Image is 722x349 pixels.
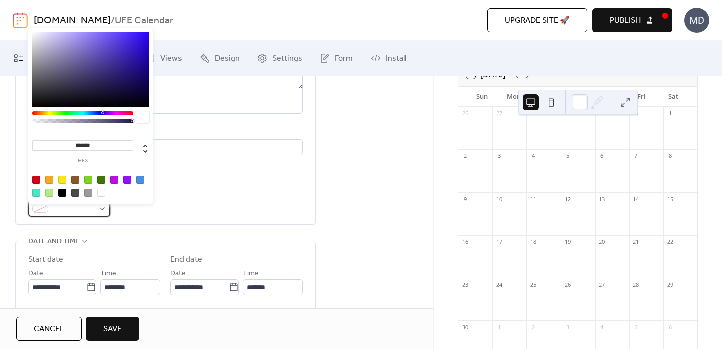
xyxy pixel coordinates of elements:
span: Date and time [28,236,79,248]
div: #F5A623 [45,176,53,184]
span: Save [103,323,122,335]
div: #D0021B [32,176,40,184]
div: 27 [598,281,606,288]
div: 18 [529,238,537,246]
div: 21 [632,238,640,246]
div: 20 [598,238,606,246]
div: 5 [632,323,640,331]
div: 3 [495,152,503,160]
div: 26 [564,281,571,288]
div: 3 [564,323,571,331]
div: #7ED321 [84,176,92,184]
div: Sat [657,87,689,107]
div: 29 [666,281,674,288]
div: 1 [495,323,503,331]
div: #8B572A [71,176,79,184]
div: 8 [666,152,674,160]
div: 15 [666,195,674,203]
div: 28 [632,281,640,288]
b: UFE Calendar [115,11,173,30]
span: Time [243,268,259,280]
div: 29 [564,110,571,117]
div: 7 [632,152,640,160]
div: 28 [529,110,537,117]
a: Views [138,45,190,72]
div: 6 [598,152,606,160]
div: Tue [530,87,562,107]
div: 17 [495,238,503,246]
div: 14 [632,195,640,203]
div: 5 [564,152,571,160]
a: Install [363,45,414,72]
button: Save [86,317,139,341]
div: 6 [666,323,674,331]
div: Location [28,126,301,138]
span: Settings [272,53,302,65]
div: 12 [564,195,571,203]
a: Form [312,45,360,72]
div: 13 [598,195,606,203]
div: 11 [529,195,537,203]
label: hex [32,158,133,164]
span: Date [28,268,43,280]
div: 2 [529,323,537,331]
div: 31 [632,110,640,117]
b: / [111,11,115,30]
button: Upgrade site 🚀 [487,8,587,32]
div: Mon [498,87,530,107]
div: Fri [626,87,658,107]
div: #417505 [97,176,105,184]
div: 9 [461,195,469,203]
div: 30 [461,323,469,331]
div: 2 [461,152,469,160]
div: #50E3C2 [32,189,40,197]
span: Views [160,53,182,65]
div: 16 [461,238,469,246]
button: Cancel [16,317,82,341]
span: Time [100,268,116,280]
span: Publish [610,15,641,27]
div: #F8E71C [58,176,66,184]
span: All day [40,308,60,320]
div: End date [170,254,202,266]
div: 22 [666,238,674,246]
div: 24 [495,281,503,288]
span: Upgrade site 🚀 [505,15,570,27]
div: #4A90E2 [136,176,144,184]
div: 4 [598,323,606,331]
a: My Events [6,45,72,72]
div: #000000 [58,189,66,197]
div: 4 [529,152,537,160]
span: Install [386,53,406,65]
a: Design [192,45,247,72]
div: Wed [562,87,594,107]
div: #9013FE [123,176,131,184]
span: Date [170,268,186,280]
div: Sun [466,87,498,107]
div: #4A4A4A [71,189,79,197]
div: 27 [495,110,503,117]
div: #FFFFFF [97,189,105,197]
span: Design [215,53,240,65]
button: Publish [592,8,672,32]
div: 10 [495,195,503,203]
div: 1 [666,110,674,117]
a: Settings [250,45,310,72]
div: MD [684,8,709,33]
div: Start date [28,254,63,266]
div: #B8E986 [45,189,53,197]
div: Thu [594,87,626,107]
div: #9B9B9B [84,189,92,197]
div: 30 [598,110,606,117]
div: 26 [461,110,469,117]
div: 23 [461,281,469,288]
div: #BD10E0 [110,176,118,184]
span: Cancel [34,323,64,335]
span: Form [335,53,353,65]
div: 25 [529,281,537,288]
img: logo [13,12,28,28]
div: 19 [564,238,571,246]
a: [DOMAIN_NAME] [34,11,111,30]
